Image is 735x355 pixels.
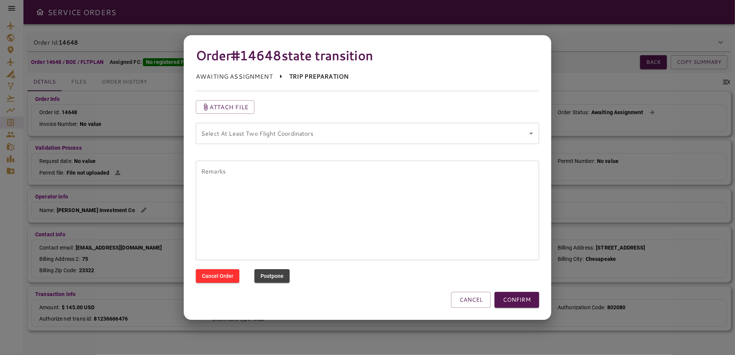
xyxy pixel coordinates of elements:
[209,102,248,112] p: Attach file
[451,292,491,308] button: CANCEL
[196,47,539,63] h4: Order #14648 state transition
[254,269,290,283] button: Postpone
[495,292,539,308] button: CONFIRM
[289,72,349,81] p: TRIP PREPARATION
[196,72,273,81] p: AWAITING ASSIGNMENT
[196,100,254,114] button: Attach file
[196,269,239,283] button: Cancel Order
[526,128,537,139] button: Open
